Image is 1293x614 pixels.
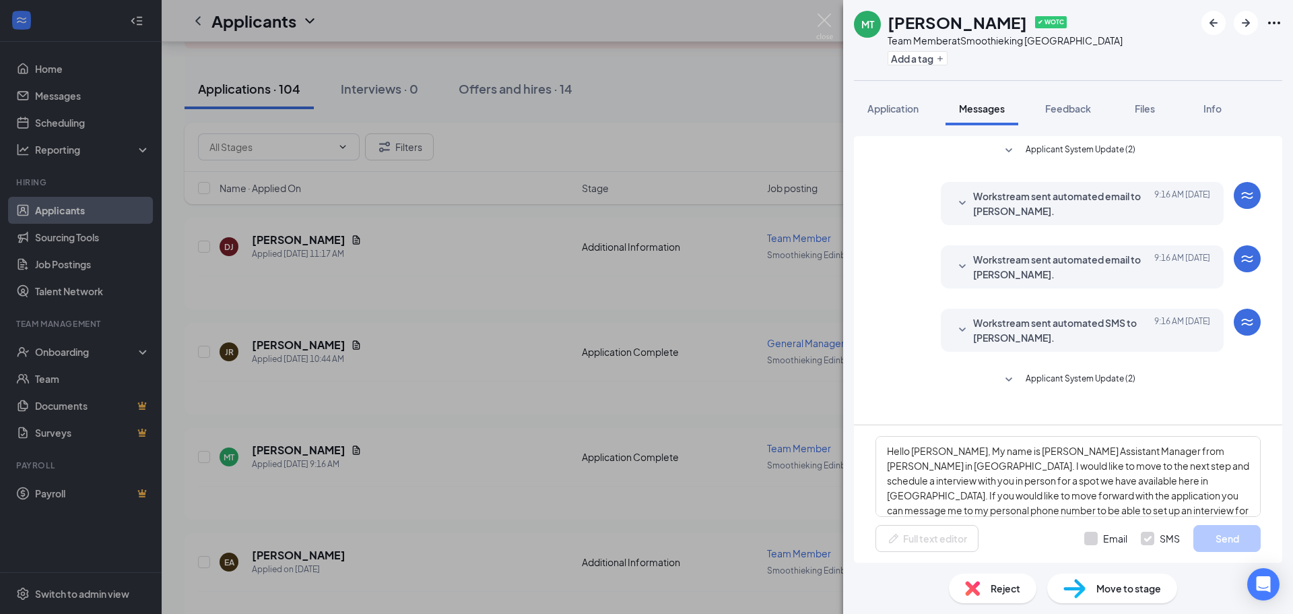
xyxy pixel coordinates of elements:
[991,581,1020,596] span: Reject
[1238,15,1254,31] svg: ArrowRight
[1026,372,1135,388] span: Applicant System Update (2)
[1001,372,1135,388] button: SmallChevronDownApplicant System Update (2)
[954,322,970,338] svg: SmallChevronDown
[1035,16,1067,28] span: ✔ WOTC
[875,525,979,552] button: Full text editorPen
[1026,143,1135,159] span: Applicant System Update (2)
[1201,11,1226,35] button: ArrowLeftNew
[1154,315,1210,345] span: [DATE] 9:16 AM
[888,34,1123,47] div: Team Member at Smoothieking [GEOGRAPHIC_DATA]
[973,315,1150,345] span: Workstream sent automated SMS to [PERSON_NAME].
[973,252,1150,282] span: Workstream sent automated email to [PERSON_NAME].
[1239,314,1255,330] svg: WorkstreamLogo
[1239,251,1255,267] svg: WorkstreamLogo
[1266,15,1282,31] svg: Ellipses
[1001,372,1017,388] svg: SmallChevronDown
[954,195,970,212] svg: SmallChevronDown
[1096,581,1161,596] span: Move to stage
[1239,187,1255,204] svg: WorkstreamLogo
[954,259,970,275] svg: SmallChevronDown
[1135,102,1155,115] span: Files
[1247,568,1280,601] div: Open Intercom Messenger
[1154,252,1210,282] span: [DATE] 9:16 AM
[1001,143,1135,159] button: SmallChevronDownApplicant System Update (2)
[959,102,1005,115] span: Messages
[936,55,944,63] svg: Plus
[861,18,874,31] div: MT
[1001,143,1017,159] svg: SmallChevronDown
[1045,102,1091,115] span: Feedback
[973,189,1150,218] span: Workstream sent automated email to [PERSON_NAME].
[1234,11,1258,35] button: ArrowRight
[867,102,919,115] span: Application
[1205,15,1222,31] svg: ArrowLeftNew
[1154,189,1210,218] span: [DATE] 9:16 AM
[888,51,948,65] button: PlusAdd a tag
[887,532,900,545] svg: Pen
[888,11,1027,34] h1: [PERSON_NAME]
[875,436,1261,517] textarea: Hello [PERSON_NAME], My name is [PERSON_NAME] Assistant Manager from [PERSON_NAME] in [GEOGRAPHIC...
[1193,525,1261,552] button: Send
[1203,102,1222,115] span: Info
